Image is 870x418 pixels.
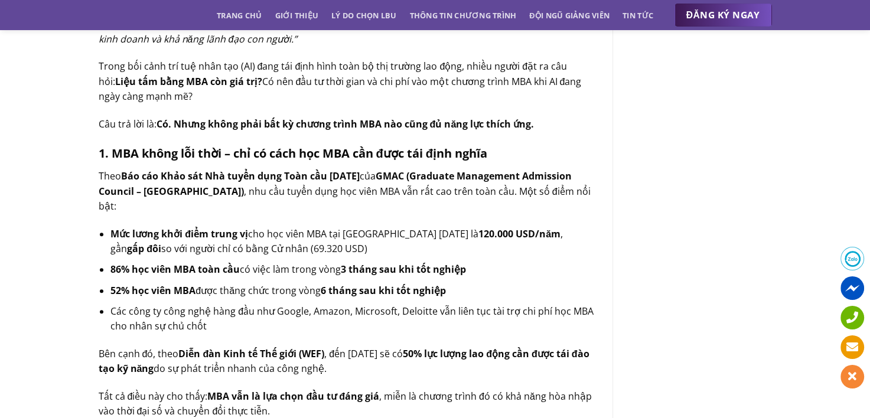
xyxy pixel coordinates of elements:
b: 3 tháng sau khi tốt nghiệp [341,263,466,276]
span: Có nên đầu tư thời gian và chi phí vào một chương trình MBA khi AI đang ngày càng mạnh mẽ? [99,75,582,103]
b: Liệu tấm bằng MBA còn giá trị? [115,75,262,88]
b: MBA vẫn là lựa chọn đầu tư đáng giá [207,390,379,403]
a: Thông tin chương trình [410,5,517,26]
span: do sự phát triển nhanh của công nghệ. [154,362,327,375]
a: Lý do chọn LBU [331,5,397,26]
b: gấp đôi [127,242,161,255]
span: Bên cạnh đó, theo [99,347,179,360]
a: ĐĂNG KÝ NGAY [675,4,772,27]
b: Báo cáo Khảo sát Nhà tuyển dụng Toàn cầu [DATE] [121,169,360,182]
span: ĐĂNG KÝ NGAY [686,8,760,22]
span: của [360,169,376,182]
span: , đến [DATE] sẽ có [324,347,403,360]
span: “AI có thể thay thế nhiều vai trò trong doanh nghiệp, nhưng không thể thay thế tư duy chiến lược,... [99,17,588,45]
b: 86% học viên MBA toàn cầu [110,263,240,276]
span: , nhu cầu tuyển dụng học viên MBA vẫn rất cao trên toàn cầu. Một số điểm nổi bật: [99,185,591,213]
b: Diễn đàn Kinh tế Thế giới (WEF) [178,347,324,360]
span: Tất cả điều này cho thấy: [99,390,208,403]
a: Tin tức [623,5,653,26]
b: 52% học viên MBA [110,284,195,297]
span: so với người chỉ có bằng Cử nhân (69.320 USD) [161,242,367,255]
span: Trong bối cảnh trí tuệ nhân tạo (AI) đang tái định hình toàn bộ thị trường lao động, nhiều người ... [99,60,568,88]
a: Giới thiệu [275,5,318,26]
b: GMAC (Graduate Management Admission Council – [GEOGRAPHIC_DATA]) [99,169,572,198]
b: Có. Nhưng không phải bất kỳ chương trình MBA nào cũng đủ năng lực thích ứng. [157,117,535,130]
b: 1. MBA không lỗi thời – chỉ có cách học MBA cần được tái định nghĩa [99,145,487,161]
a: Trang chủ [217,5,262,26]
span: Theo [99,169,121,182]
b: 120.000 USD/năm [478,227,561,240]
a: Đội ngũ giảng viên [529,5,610,26]
span: được thăng chức trong vòng [195,284,321,297]
b: Mức lương khởi điểm trung vị [110,227,248,240]
b: 6 tháng sau khi tốt nghiệp [321,284,446,297]
span: Câu trả lời là: [99,117,157,130]
span: Các công ty công nghệ hàng đầu như Google, Amazon, Microsoft, Deloitte vẫn liên tục tài trợ chi p... [110,305,594,333]
span: có việc làm trong vòng [240,263,341,276]
span: cho học viên MBA tại [GEOGRAPHIC_DATA] [DATE] là [248,227,478,240]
